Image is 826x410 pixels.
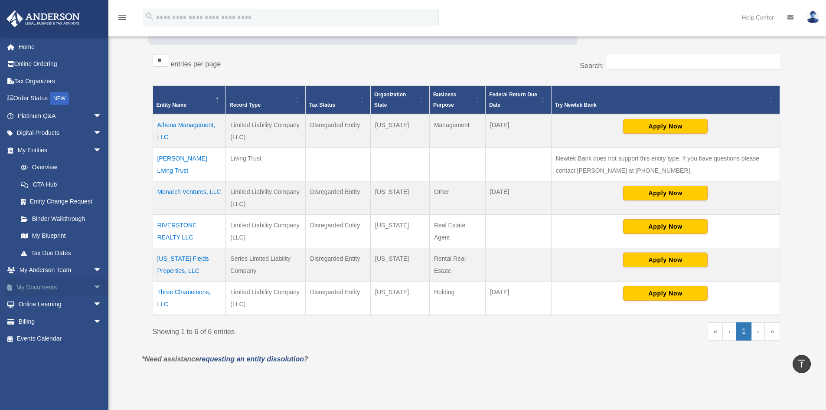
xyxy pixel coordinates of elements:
span: arrow_drop_down [93,279,111,296]
td: [US_STATE] [371,114,430,148]
img: User Pic [806,11,819,23]
td: Real Estate Agent [429,215,485,248]
a: Online Learningarrow_drop_down [6,296,115,313]
span: arrow_drop_down [93,141,111,159]
a: Home [6,38,115,56]
a: My Documentsarrow_drop_down [6,279,115,296]
td: Living Trust [226,148,306,181]
span: Federal Return Due Date [489,92,537,108]
th: Federal Return Due Date: Activate to sort [486,86,552,115]
th: Tax Status: Activate to sort [306,86,371,115]
td: Rental Real Estate [429,248,485,282]
td: [US_STATE] [371,181,430,215]
td: [DATE] [486,114,552,148]
label: entries per page [171,60,221,68]
button: Apply Now [623,286,708,301]
a: Overview [12,159,106,176]
td: [US_STATE] [371,282,430,315]
a: Entity Change Request [12,193,111,210]
th: Business Purpose: Activate to sort [429,86,485,115]
a: Order StatusNEW [6,90,115,108]
a: Binder Walkthrough [12,210,111,227]
i: menu [117,12,127,23]
div: Showing 1 to 6 of 6 entries [153,322,460,338]
th: Record Type: Activate to sort [226,86,306,115]
th: Try Newtek Bank : Activate to sort [551,86,780,115]
span: arrow_drop_down [93,262,111,279]
a: Tax Organizers [6,72,115,90]
td: Holding [429,282,485,315]
td: Limited Liability Company (LLC) [226,215,306,248]
a: My Blueprint [12,227,111,245]
span: arrow_drop_down [93,313,111,331]
span: Business Purpose [433,92,456,108]
td: [PERSON_NAME] Living Trust [153,148,226,181]
td: Monarch Ventures, LLC [153,181,226,215]
a: CTA Hub [12,176,111,193]
td: Series Limited Liability Company [226,248,306,282]
a: Tax Due Dates [12,244,111,262]
td: Disregarded Entity [306,248,371,282]
span: Organization State [374,92,406,108]
a: My Entitiesarrow_drop_down [6,141,111,159]
span: Entity Name [157,102,186,108]
td: Limited Liability Company (LLC) [226,181,306,215]
i: search [145,12,154,21]
a: First [708,322,723,341]
button: Apply Now [623,253,708,267]
td: [DATE] [486,282,552,315]
td: [US_STATE] Fields Properties, LLC [153,248,226,282]
td: Disregarded Entity [306,282,371,315]
td: Athena Management, LLC [153,114,226,148]
span: arrow_drop_down [93,107,111,125]
td: Other [429,181,485,215]
button: Apply Now [623,186,708,200]
a: Previous [723,322,736,341]
a: requesting an entity dissolution [199,355,304,363]
img: Anderson Advisors Platinum Portal [4,10,82,27]
td: Limited Liability Company (LLC) [226,282,306,315]
button: Apply Now [623,119,708,134]
button: Apply Now [623,219,708,234]
td: Limited Liability Company (LLC) [226,114,306,148]
a: Next [751,322,765,341]
a: Platinum Q&Aarrow_drop_down [6,107,115,125]
div: Try Newtek Bank [555,100,767,110]
td: RIVERSTONE REALTY LLC [153,215,226,248]
td: [US_STATE] [371,248,430,282]
label: Search: [580,62,604,69]
td: Disregarded Entity [306,114,371,148]
span: arrow_drop_down [93,125,111,142]
a: Online Ordering [6,56,115,73]
a: Digital Productsarrow_drop_down [6,125,115,142]
td: Disregarded Entity [306,215,371,248]
div: NEW [50,92,69,105]
a: Billingarrow_drop_down [6,313,115,330]
a: Last [765,322,780,341]
span: Tax Status [309,102,335,108]
a: Events Calendar [6,330,115,348]
th: Entity Name: Activate to invert sorting [153,86,226,115]
a: vertical_align_top [793,355,811,373]
span: Record Type [229,102,261,108]
span: arrow_drop_down [93,296,111,314]
i: vertical_align_top [797,358,807,369]
a: My Anderson Teamarrow_drop_down [6,262,115,279]
td: [DATE] [486,181,552,215]
td: [US_STATE] [371,215,430,248]
a: 1 [736,322,751,341]
td: Disregarded Entity [306,181,371,215]
td: Three Chameleons, LLC [153,282,226,315]
em: *Need assistance ? [142,355,308,363]
td: Management [429,114,485,148]
a: menu [117,15,127,23]
td: Newtek Bank does not support this entity type. If you have questions please contact [PERSON_NAME]... [551,148,780,181]
th: Organization State: Activate to sort [371,86,430,115]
